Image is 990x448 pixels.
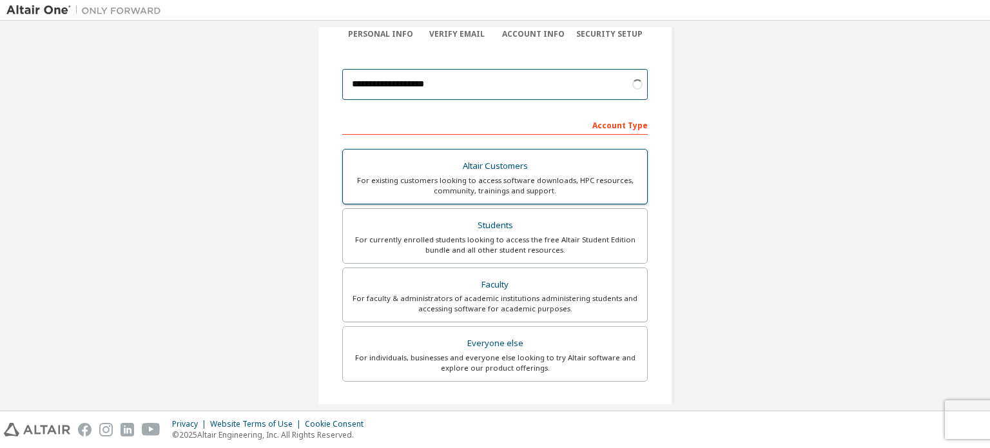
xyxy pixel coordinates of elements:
div: Verify Email [419,29,496,39]
div: Account Info [495,29,572,39]
img: Altair One [6,4,168,17]
div: Cookie Consent [305,419,371,429]
img: instagram.svg [99,423,113,436]
div: Security Setup [572,29,648,39]
div: Account Type [342,114,648,135]
div: Website Terms of Use [210,419,305,429]
div: For existing customers looking to access software downloads, HPC resources, community, trainings ... [351,175,639,196]
img: facebook.svg [78,423,92,436]
div: Personal Info [342,29,419,39]
img: youtube.svg [142,423,160,436]
div: Altair Customers [351,157,639,175]
div: Your Profile [342,401,648,422]
div: Everyone else [351,335,639,353]
div: For faculty & administrators of academic institutions administering students and accessing softwa... [351,293,639,314]
p: © 2025 Altair Engineering, Inc. All Rights Reserved. [172,429,371,440]
div: Students [351,217,639,235]
div: Faculty [351,276,639,294]
div: For individuals, businesses and everyone else looking to try Altair software and explore our prod... [351,353,639,373]
div: Privacy [172,419,210,429]
img: linkedin.svg [121,423,134,436]
div: For currently enrolled students looking to access the free Altair Student Edition bundle and all ... [351,235,639,255]
img: altair_logo.svg [4,423,70,436]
